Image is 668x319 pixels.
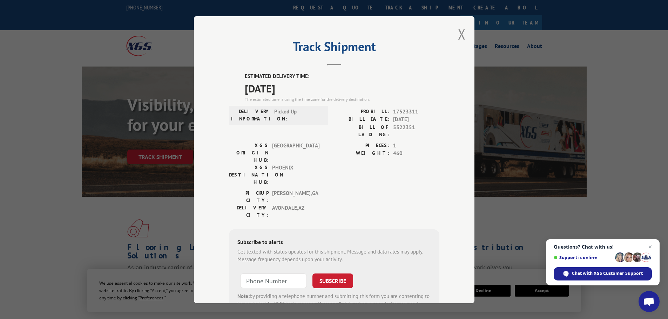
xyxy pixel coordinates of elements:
span: 1 [393,141,439,150]
label: WEIGHT: [334,150,390,158]
span: 5522351 [393,123,439,138]
label: BILL DATE: [334,116,390,124]
label: XGS ORIGIN HUB: [229,141,269,164]
span: Close chat [646,243,654,251]
span: Support is online [554,255,613,260]
label: DELIVERY INFORMATION: [231,108,271,122]
span: [PERSON_NAME] , GA [272,189,319,204]
span: Chat with XGS Customer Support [572,270,643,277]
span: PHOENIX [272,164,319,186]
button: Close modal [458,25,466,43]
label: PICKUP CITY: [229,189,269,204]
span: Picked Up [274,108,322,122]
label: ESTIMATED DELIVERY TIME: [245,72,439,81]
span: AVONDALE , AZ [272,204,319,219]
label: XGS DESTINATION HUB: [229,164,269,186]
label: PIECES: [334,141,390,150]
div: Get texted with status updates for this shipment. Message and data rates may apply. Message frequ... [237,248,431,263]
div: The estimated time is using the time zone for the delivery destination. [245,96,439,102]
span: [DATE] [245,80,439,96]
span: [GEOGRAPHIC_DATA] [272,141,319,164]
label: PROBILL: [334,108,390,116]
button: SUBSCRIBE [312,273,353,288]
input: Phone Number [240,273,307,288]
span: 17523311 [393,108,439,116]
span: Questions? Chat with us! [554,244,652,250]
span: 460 [393,150,439,158]
div: Open chat [639,291,660,312]
label: BILL OF LADING: [334,123,390,138]
h2: Track Shipment [229,42,439,55]
strong: Note: [237,292,250,299]
label: DELIVERY CITY: [229,204,269,219]
div: Chat with XGS Customer Support [554,267,652,280]
div: by providing a telephone number and submitting this form you are consenting to be contacted by SM... [237,292,431,316]
div: Subscribe to alerts [237,237,431,248]
span: [DATE] [393,116,439,124]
